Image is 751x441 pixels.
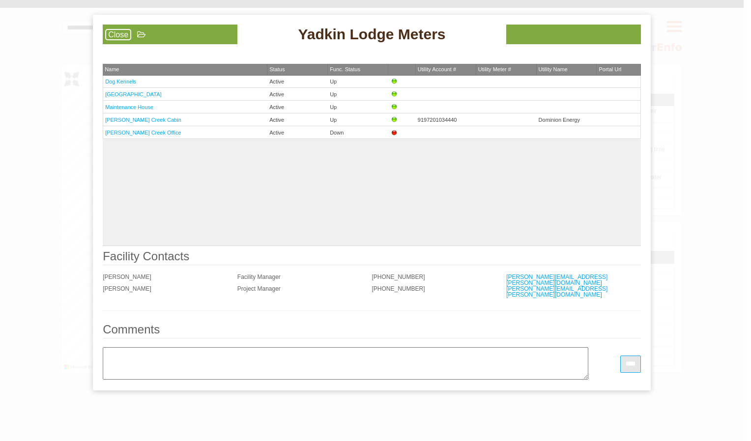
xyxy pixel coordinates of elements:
[372,274,425,280] span: [PHONE_NUMBER]
[390,116,398,124] img: Up
[328,64,388,76] th: Func. Status
[267,126,328,139] td: Active
[599,66,621,72] span: Portal Url
[267,64,328,76] th: Status
[267,101,328,113] td: Active
[390,129,398,137] img: Down
[597,64,640,76] th: Portal Url
[105,66,119,72] span: Name
[103,250,641,265] legend: Facility Contacts
[103,285,151,292] span: [PERSON_NAME]
[330,66,360,72] span: Func. Status
[372,285,425,292] span: [PHONE_NUMBER]
[105,104,153,110] a: Maintenance House
[103,64,267,76] th: Name
[105,79,136,84] a: Dog Kennels
[476,64,537,76] th: Utility Meter #
[506,274,607,286] a: [PERSON_NAME][EMAIL_ADDRESS][PERSON_NAME][DOMAIN_NAME]
[537,64,597,76] th: Utility Name
[105,29,131,40] a: Close
[537,113,597,126] td: Dominion Energy
[506,285,607,298] a: [PERSON_NAME][EMAIL_ADDRESS][PERSON_NAME][DOMAIN_NAME]
[390,78,398,85] img: Up
[267,88,328,101] td: Active
[267,76,328,88] td: Active
[267,113,328,126] td: Active
[328,126,388,139] td: Down
[478,66,511,72] span: Utility Meter #
[237,274,281,280] span: Facility Manager
[328,101,388,113] td: Up
[237,285,281,292] span: Project Manager
[105,91,162,97] a: [GEOGRAPHIC_DATA]
[105,130,181,136] a: [PERSON_NAME] Creek Office
[416,64,476,76] th: Utility Account #
[269,66,285,72] span: Status
[388,64,416,76] th: &nbsp;
[390,103,398,111] img: Up
[539,66,568,72] span: Utility Name
[105,117,181,123] a: [PERSON_NAME] Creek Cabin
[328,113,388,126] td: Up
[103,324,641,338] legend: Comments
[298,25,445,44] span: Yadkin Lodge Meters
[418,66,456,72] span: Utility Account #
[328,76,388,88] td: Up
[416,113,476,126] td: 9197201034440
[328,88,388,101] td: Up
[103,274,151,280] span: [PERSON_NAME]
[390,90,398,98] img: Up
